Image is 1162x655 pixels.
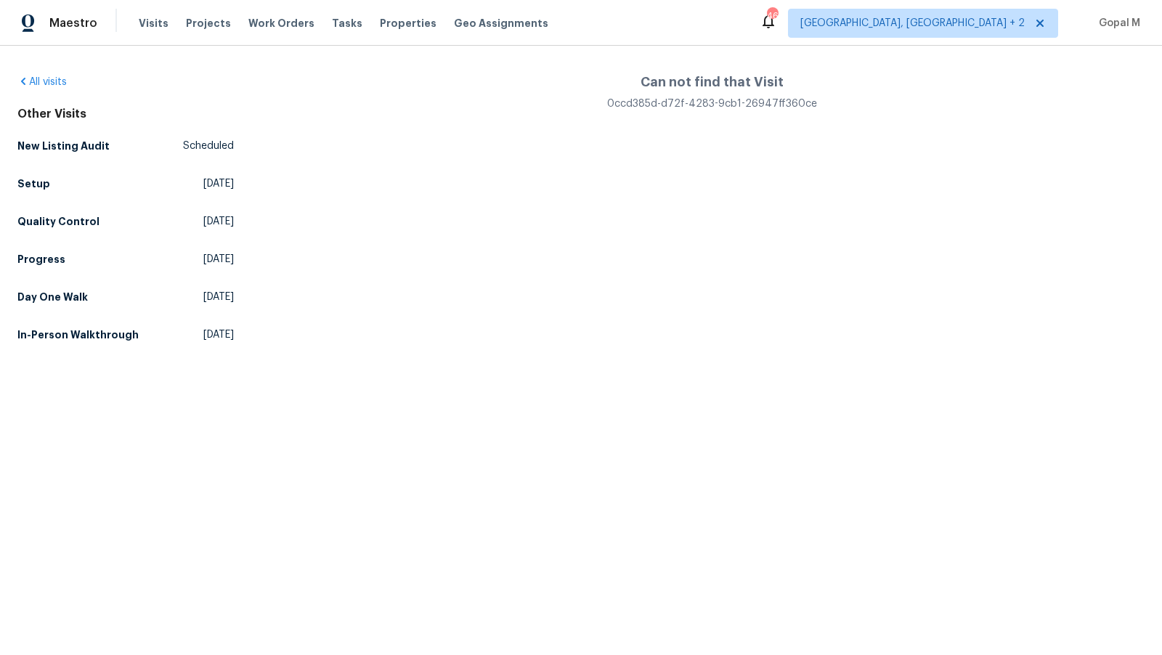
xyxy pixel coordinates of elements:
[380,16,436,30] span: Properties
[49,16,97,30] span: Maestro
[332,18,362,28] span: Tasks
[17,246,234,272] a: Progress[DATE]
[248,16,314,30] span: Work Orders
[17,252,65,267] h5: Progress
[1093,16,1140,30] span: Gopal M
[17,290,88,304] h5: Day One Walk
[800,16,1025,30] span: [GEOGRAPHIC_DATA], [GEOGRAPHIC_DATA] + 2
[17,77,67,87] a: All visits
[17,176,50,191] h5: Setup
[607,75,817,89] h4: Can not find that Visit
[203,176,234,191] span: [DATE]
[139,16,168,30] span: Visits
[454,16,548,30] span: Geo Assignments
[17,139,110,153] h5: New Listing Audit
[17,133,234,159] a: New Listing AuditScheduled
[203,327,234,342] span: [DATE]
[607,97,817,111] div: 0ccd385d-d72f-4283-9cb1-26947ff360ce
[17,327,139,342] h5: In-Person Walkthrough
[17,171,234,197] a: Setup[DATE]
[183,139,234,153] span: Scheduled
[17,107,234,121] div: Other Visits
[17,322,234,348] a: In-Person Walkthrough[DATE]
[767,9,777,23] div: 46
[17,214,99,229] h5: Quality Control
[203,214,234,229] span: [DATE]
[17,208,234,235] a: Quality Control[DATE]
[17,284,234,310] a: Day One Walk[DATE]
[186,16,231,30] span: Projects
[203,290,234,304] span: [DATE]
[203,252,234,267] span: [DATE]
